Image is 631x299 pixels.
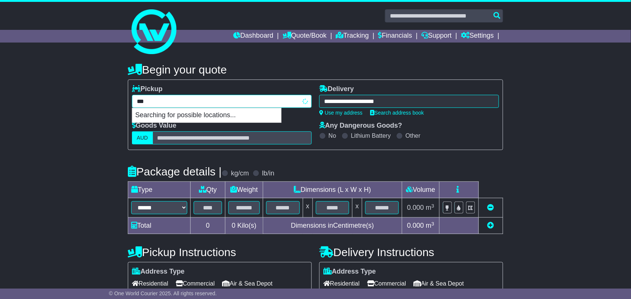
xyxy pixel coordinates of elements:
label: No [329,132,336,139]
a: Add new item [487,222,494,229]
label: kg/cm [231,169,249,178]
td: Type [128,182,191,198]
td: Kilo(s) [225,218,263,234]
typeahead: Please provide city [132,95,312,108]
span: 0.000 [407,222,424,229]
label: Delivery [319,85,354,93]
a: Remove this item [487,204,494,211]
h4: Delivery Instructions [319,246,503,258]
span: Commercial [367,278,406,289]
label: Address Type [323,268,376,276]
span: 0.000 [407,204,424,211]
td: x [303,198,313,218]
a: Financials [378,30,412,43]
span: Air & Sea Depot [222,278,273,289]
span: Residential [323,278,360,289]
a: Settings [461,30,494,43]
span: m [426,204,434,211]
td: Dimensions in Centimetre(s) [263,218,402,234]
td: Total [128,218,191,234]
a: Search address book [370,110,424,116]
label: AUD [132,131,153,144]
td: Dimensions (L x W x H) [263,182,402,198]
h4: Begin your quote [128,63,503,76]
label: Pickup [132,85,163,93]
sup: 3 [431,203,434,209]
h4: Package details | [128,165,222,178]
label: lb/in [262,169,274,178]
label: Lithium Battery [351,132,391,139]
td: 0 [191,218,225,234]
a: Support [422,30,452,43]
h4: Pickup Instructions [128,246,312,258]
td: Volume [402,182,439,198]
td: Qty [191,182,225,198]
span: 0 [232,222,236,229]
span: m [426,222,434,229]
label: Address Type [132,268,185,276]
td: x [353,198,362,218]
td: Weight [225,182,263,198]
span: Air & Sea Depot [414,278,464,289]
a: Dashboard [233,30,273,43]
sup: 3 [431,221,434,227]
a: Quote/Book [283,30,327,43]
span: Residential [132,278,168,289]
a: Use my address [319,110,363,116]
p: Searching for possible locations... [132,108,281,122]
label: Other [406,132,421,139]
span: Commercial [176,278,215,289]
label: Any Dangerous Goods? [319,122,402,130]
a: Tracking [336,30,369,43]
span: © One World Courier 2025. All rights reserved. [109,290,217,296]
label: Goods Value [132,122,176,130]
